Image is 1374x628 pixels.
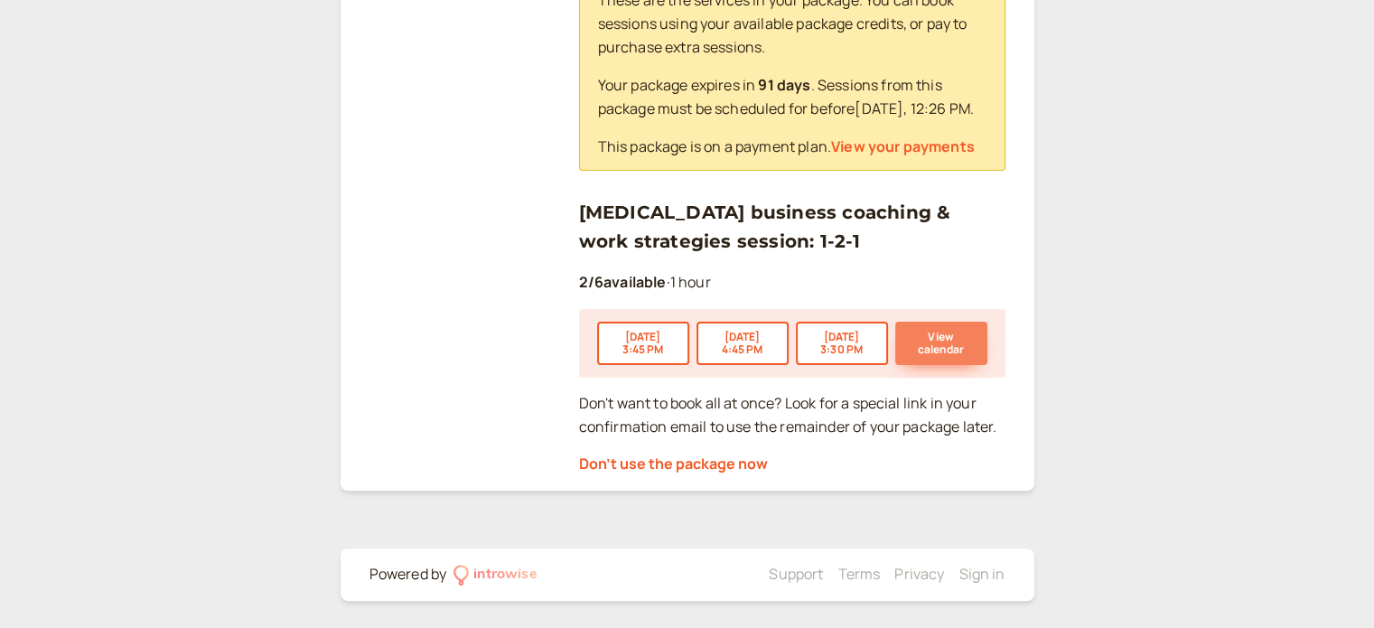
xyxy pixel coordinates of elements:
button: [DATE]4:45 PM [696,322,789,365]
a: introwise [453,563,537,586]
b: 2 / 6 available [579,272,667,292]
button: Don't use the package now [579,455,768,472]
h3: [MEDICAL_DATA] business coaching & work strategies session: 1-2-1 [579,198,1005,257]
a: Support [769,564,823,584]
a: Sign in [958,564,1005,584]
p: Your package expires in . Sessions from this package must be scheduled for before [DATE] , 12:26 ... [598,74,986,121]
p: This package is on a payment plan. [598,136,986,159]
b: 91 days [758,75,810,95]
p: Don't want to book all at once? Look for a special link in your confirmation email to use the rem... [579,392,1005,439]
div: Powered by [369,563,447,586]
p: 1 hour [579,271,1005,295]
a: Privacy [894,564,944,584]
button: [DATE]3:30 PM [796,322,888,365]
button: [DATE]3:45 PM [597,322,689,365]
a: Terms [837,564,880,584]
a: View your payments [831,136,975,156]
span: · [666,272,669,292]
div: introwise [473,563,537,586]
button: View calendar [895,322,987,365]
